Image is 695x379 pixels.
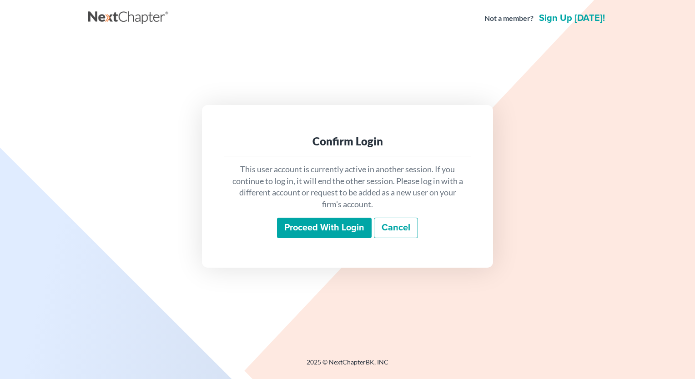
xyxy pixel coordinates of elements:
[231,164,464,210] p: This user account is currently active in another session. If you continue to log in, it will end ...
[277,218,372,239] input: Proceed with login
[484,13,534,24] strong: Not a member?
[88,358,607,374] div: 2025 © NextChapterBK, INC
[537,14,607,23] a: Sign up [DATE]!
[374,218,418,239] a: Cancel
[231,134,464,149] div: Confirm Login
